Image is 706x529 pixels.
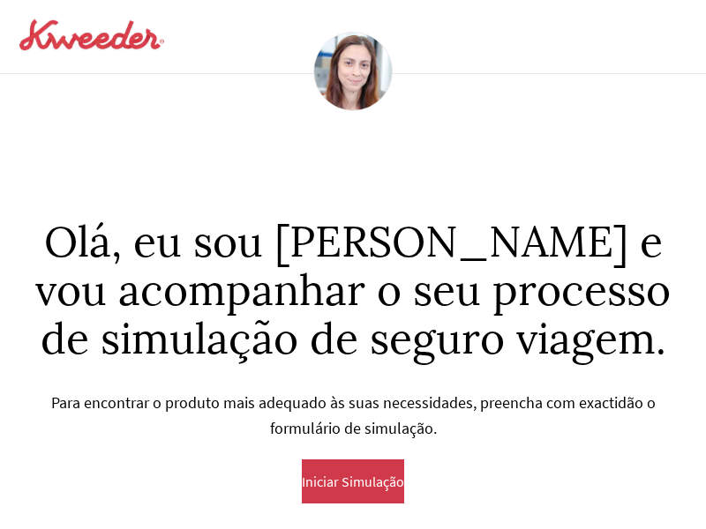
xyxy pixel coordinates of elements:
[302,459,404,503] button: Iniciar Simulação
[18,18,166,56] a: logo
[18,391,688,442] p: Para encontrar o produto mais adequado às suas necessidades, preencha com exactidão o formulário ...
[18,18,166,53] img: logo
[313,32,393,111] img: Sandra
[302,473,404,489] span: Iniciar Simulação
[18,217,688,363] h1: Olá, eu sou [PERSON_NAME] e vou acompanhar o seu processo de simulação de seguro viagem.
